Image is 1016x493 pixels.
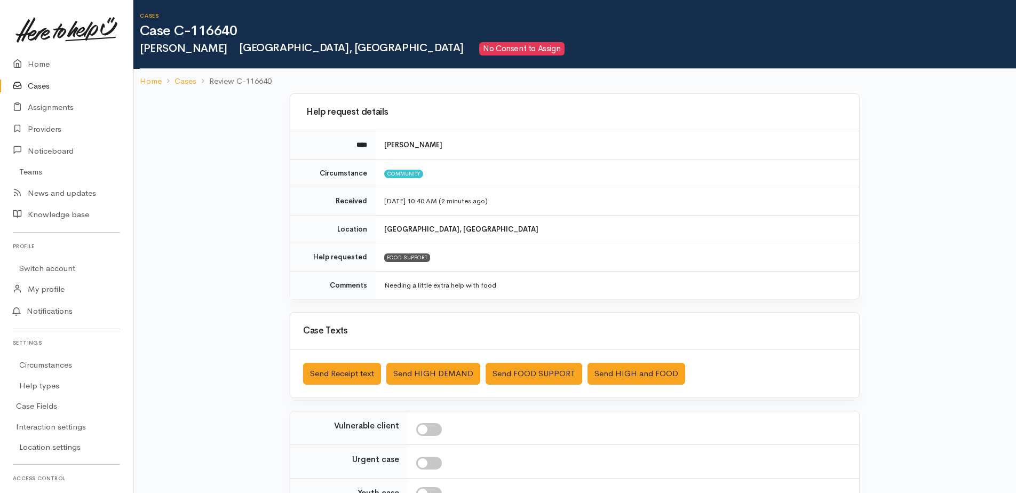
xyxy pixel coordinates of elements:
a: Cases [174,75,196,88]
td: Help requested [290,243,376,272]
a: Home [140,75,162,88]
h6: Profile [13,239,120,253]
td: Needing a little extra help with food [376,271,859,299]
b: [PERSON_NAME] [384,140,442,149]
td: Circumstance [290,159,376,187]
td: [DATE] 10:40 AM (2 minutes ago) [376,187,859,216]
button: Send HIGH DEMAND [386,363,480,385]
div: FOOD SUPPORT [384,253,430,262]
h2: [PERSON_NAME] [140,42,1016,55]
h1: Case C-116640 [140,23,1016,39]
button: Send Receipt text [303,363,381,385]
h6: Access control [13,471,120,486]
td: Comments [290,271,376,299]
td: Received [290,187,376,216]
h3: Case Texts [303,326,846,336]
span: [GEOGRAPHIC_DATA], [GEOGRAPHIC_DATA] [234,41,464,54]
label: Vulnerable client [334,420,399,432]
label: Urgent case [352,454,399,466]
b: [GEOGRAPHIC_DATA], [GEOGRAPHIC_DATA] [384,225,538,234]
h3: Help request details [303,107,846,117]
span: No Consent to Assign [479,42,565,55]
td: Location [290,215,376,243]
nav: breadcrumb [133,69,1016,94]
h6: Cases [140,13,1016,19]
h6: Settings [13,336,120,350]
button: Send HIGH and FOOD [588,363,685,385]
button: Send FOOD SUPPORT [486,363,582,385]
span: Community [384,170,423,178]
li: Review C-116640 [196,75,272,88]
